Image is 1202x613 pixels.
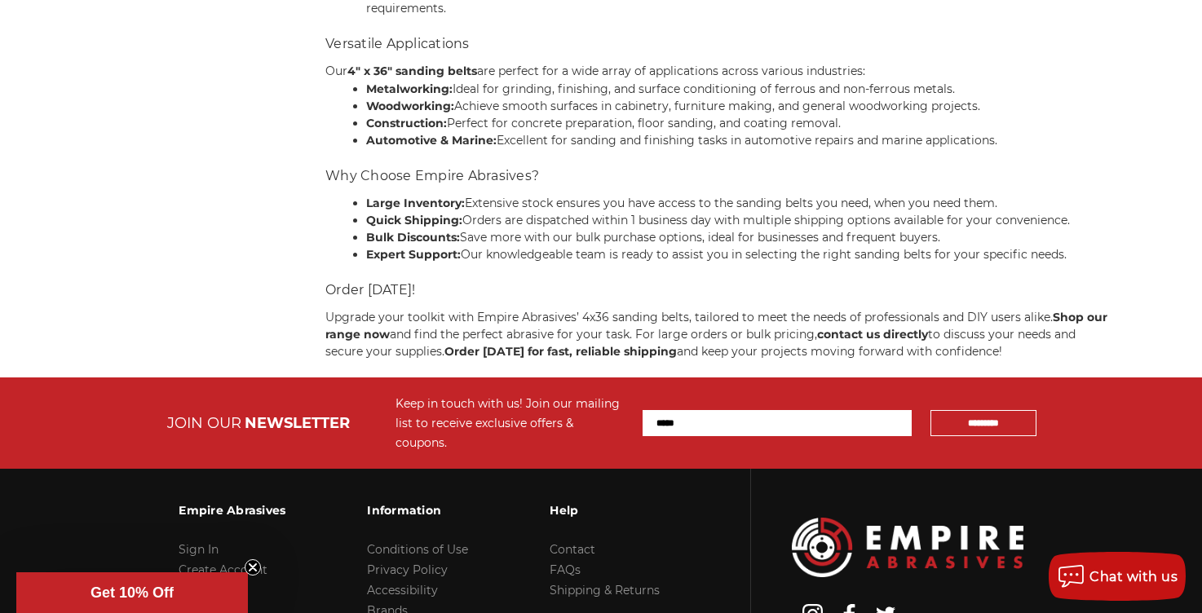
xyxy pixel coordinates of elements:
h3: Help [550,493,660,527]
img: Empire Abrasives Logo Image [792,518,1023,577]
strong: contact us directly [817,327,928,342]
span: Versatile Applications [325,36,470,51]
span: JOIN OUR [167,414,241,432]
strong: Bulk Discounts: [366,230,460,245]
span: Ideal for grinding, finishing, and surface conditioning of ferrous and non-ferrous metals. [453,82,955,96]
span: Orders are dispatched within 1 business day with multiple shipping options available for your con... [462,213,1070,227]
span: Save more with our bulk purchase options, ideal for businesses and frequent buyers. [460,230,940,245]
span: Perfect for concrete preparation, floor sanding, and coating removal. [447,116,841,130]
a: Conditions of Use [367,542,468,557]
span: and find the perfect abrasive for your task. For large orders or bulk pricing, [390,327,817,342]
span: Get 10% Off [91,584,174,601]
a: Sign In [179,542,219,557]
div: Get 10% OffClose teaser [16,572,248,613]
a: Privacy Policy [367,562,448,577]
strong: Large Inventory: [366,196,465,210]
button: Close teaser [245,559,261,576]
strong: Automotive & Marine: [366,133,497,148]
a: FAQs [550,562,581,577]
strong: Construction: [366,116,447,130]
strong: 4" x 36" sanding belts [347,64,477,78]
span: and keep your projects moving forward with confidence! [677,344,1002,359]
span: are perfect for a wide array of applications across various industries: [477,64,865,78]
span: Chat with us [1089,569,1178,584]
strong: Metalworking: [366,82,453,96]
span: Why Choose Empire Abrasives? [325,168,539,183]
span: Our knowledgeable team is ready to assist you in selecting the right sanding belts for your speci... [461,247,1067,262]
span: Order [DATE]! [325,282,415,298]
h3: Empire Abrasives [179,493,285,527]
a: Create Account [179,562,267,577]
a: Contact [550,542,595,557]
span: Upgrade your toolkit with Empire Abrasives’ 4x36 sanding belts, tailored to meet the needs of pro... [325,310,1053,324]
a: Accessibility [367,583,438,598]
span: Excellent for sanding and finishing tasks in automotive repairs and marine applications. [497,133,997,148]
span: Achieve smooth surfaces in cabinetry, furniture making, and general woodworking projects. [454,99,980,113]
h3: Information [367,493,468,527]
button: Chat with us [1049,552,1186,601]
span: Extensive stock ensures you have access to the sanding belts you need, when you need them. [465,196,997,210]
span: Our [325,64,347,78]
span: NEWSLETTER [245,414,350,432]
strong: Expert Support: [366,247,461,262]
strong: Order [DATE] for fast, reliable shipping [444,344,677,359]
strong: Quick Shipping: [366,213,462,227]
strong: Woodworking: [366,99,454,113]
div: Keep in touch with us! Join our mailing list to receive exclusive offers & coupons. [396,394,626,452]
a: Shipping & Returns [550,583,660,598]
